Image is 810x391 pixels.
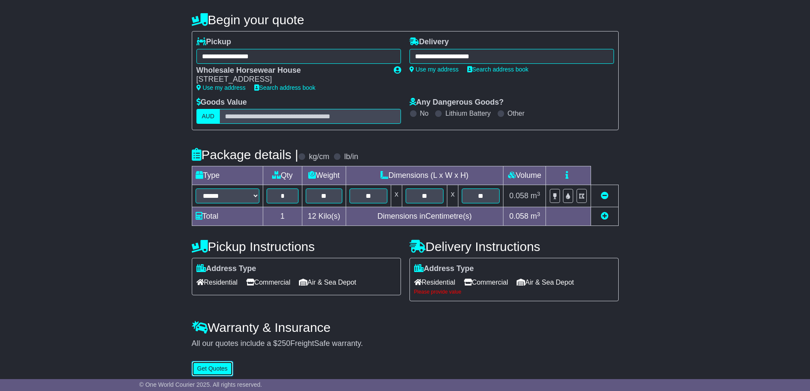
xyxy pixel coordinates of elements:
[467,66,529,73] a: Search address book
[192,166,263,185] td: Type
[414,276,455,289] span: Residential
[414,289,614,295] div: Please provide value
[302,166,346,185] td: Weight
[414,264,474,274] label: Address Type
[517,276,574,289] span: Air & Sea Depot
[509,212,529,220] span: 0.058
[601,191,608,200] a: Remove this item
[409,66,459,73] a: Use my address
[278,339,290,348] span: 250
[192,13,619,27] h4: Begin your quote
[447,185,458,207] td: x
[409,240,619,254] h4: Delivery Instructions
[508,109,525,117] label: Other
[537,191,540,197] sup: 3
[391,185,402,207] td: x
[531,191,540,200] span: m
[344,152,358,162] label: lb/in
[308,212,316,220] span: 12
[254,84,315,91] a: Search address book
[192,361,233,376] button: Get Quotes
[346,207,503,226] td: Dimensions in Centimetre(s)
[263,207,302,226] td: 1
[531,212,540,220] span: m
[139,381,262,388] span: © One World Courier 2025. All rights reserved.
[509,191,529,200] span: 0.058
[309,152,329,162] label: kg/cm
[192,148,298,162] h4: Package details |
[409,98,504,107] label: Any Dangerous Goods?
[196,84,246,91] a: Use my address
[196,75,385,84] div: [STREET_ADDRESS]
[192,207,263,226] td: Total
[192,320,619,334] h4: Warranty & Insurance
[196,264,256,274] label: Address Type
[192,339,619,348] div: All our quotes include a $ FreightSafe warranty.
[263,166,302,185] td: Qty
[302,207,346,226] td: Kilo(s)
[503,166,546,185] td: Volume
[420,109,429,117] label: No
[196,98,247,107] label: Goods Value
[601,212,608,220] a: Add new item
[246,276,290,289] span: Commercial
[196,66,385,75] div: Wholesale Horsewear House
[464,276,508,289] span: Commercial
[196,276,238,289] span: Residential
[445,109,491,117] label: Lithium Battery
[537,211,540,217] sup: 3
[192,240,401,254] h4: Pickup Instructions
[196,37,231,47] label: Pickup
[196,109,220,124] label: AUD
[346,166,503,185] td: Dimensions (L x W x H)
[409,37,449,47] label: Delivery
[299,276,356,289] span: Air & Sea Depot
